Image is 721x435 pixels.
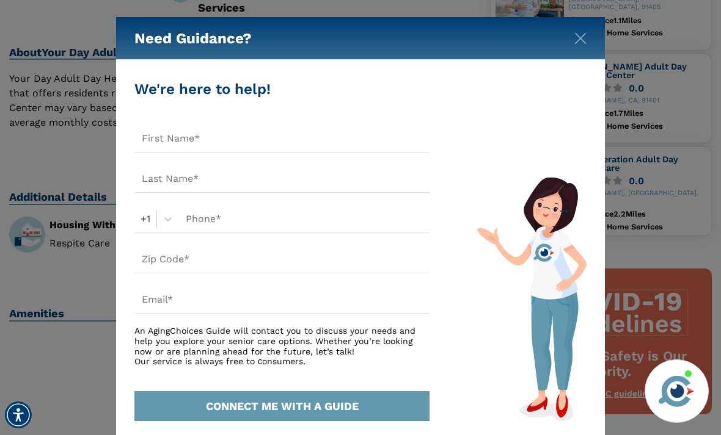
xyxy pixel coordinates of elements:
[656,370,697,412] img: avatar
[134,124,430,153] input: First Name*
[574,32,587,45] img: modal-close.svg
[477,177,587,421] img: match-guide-form.svg
[134,165,430,193] input: Last Name*
[479,185,709,352] iframe: iframe
[134,286,430,314] input: Email*
[134,17,252,60] h5: Need Guidance?
[134,245,430,273] input: Zip Code*
[5,401,32,428] div: Accessibility Menu
[574,30,587,42] button: Close
[134,326,430,367] div: An AgingChoices Guide will contact you to discuss your needs and help you explore your senior car...
[134,78,430,100] div: We're here to help!
[178,205,430,233] input: Phone*
[134,391,430,421] button: CONNECT ME WITH A GUIDE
